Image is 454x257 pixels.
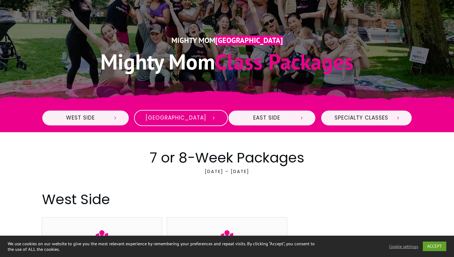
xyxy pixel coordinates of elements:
[8,241,315,252] div: We use cookies on our website to give you the most relevant experience by remembering your prefer...
[228,110,316,126] a: East Side
[321,110,412,126] a: Specialty Classes
[134,110,228,126] a: [GEOGRAPHIC_DATA]
[42,190,412,209] h2: West Side
[215,36,283,45] span: [GEOGRAPHIC_DATA]
[332,115,391,121] span: Specialty Classes
[48,48,406,76] h1: Class Packages
[239,115,294,121] span: East Side
[42,110,129,126] a: West Side
[145,115,206,121] span: [GEOGRAPHIC_DATA]
[171,36,215,45] span: Mighty Mom
[423,242,446,251] a: ACCEPT
[42,148,412,167] h2: 7 or 8-Week Packages
[100,48,215,75] span: Mighty Mom
[42,167,412,183] p: [DATE] – [DATE]
[389,244,418,249] a: Cookie settings
[53,115,108,121] span: West Side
